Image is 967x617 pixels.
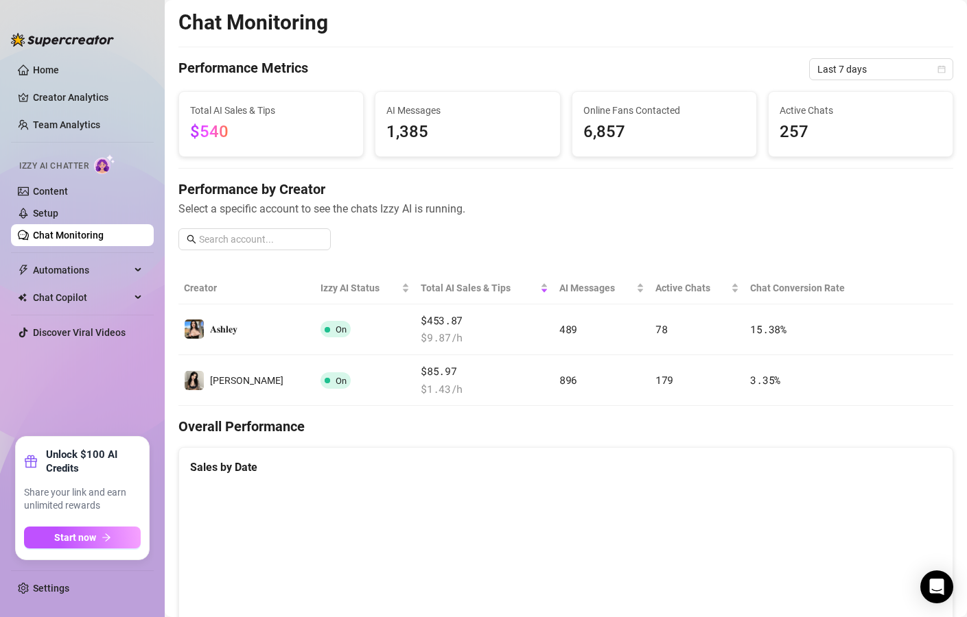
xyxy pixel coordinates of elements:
a: Chat Monitoring [33,230,104,241]
span: Izzy AI Status [321,280,399,295]
span: Active Chats [780,103,942,118]
a: Setup [33,208,58,219]
th: Chat Conversion Rate [745,272,876,304]
img: logo-BBDzfeDw.svg [11,33,114,47]
span: Share your link and earn unlimited rewards [24,486,141,513]
span: Chat Copilot [33,287,130,308]
div: Sales by Date [190,459,942,476]
span: On [336,376,347,386]
span: 6,857 [583,119,745,145]
span: gift [24,455,38,468]
th: Total AI Sales & Tips [415,272,554,304]
h4: Overall Performance [178,417,953,436]
img: Chat Copilot [18,293,27,302]
img: Ashley [185,371,204,390]
span: Total AI Sales & Tips [421,280,537,295]
img: 𝐀𝐬𝐡𝐥𝐞𝐲 [185,319,204,339]
a: Content [33,186,68,197]
span: 179 [655,373,673,387]
a: Creator Analytics [33,86,143,108]
span: 1,385 [386,119,548,145]
span: Select a specific account to see the chats Izzy AI is running. [178,200,953,217]
th: Creator [178,272,315,304]
span: 257 [780,119,942,145]
th: AI Messages [554,272,650,304]
a: Settings [33,583,69,594]
span: 3.35 % [750,373,780,387]
span: Automations [33,259,130,281]
a: Home [33,64,59,75]
span: Total AI Sales & Tips [190,103,352,118]
span: $540 [190,122,229,141]
input: Search account... [199,232,323,247]
span: $85.97 [421,363,548,380]
span: Active Chats [655,280,729,295]
img: AI Chatter [94,154,115,174]
span: search [187,234,196,244]
span: $453.87 [421,313,548,329]
div: Open Intercom Messenger [920,570,953,603]
span: arrow-right [102,533,111,542]
a: Discover Viral Videos [33,327,126,338]
span: 78 [655,322,667,336]
span: AI Messages [386,103,548,118]
a: Team Analytics [33,119,100,130]
span: Online Fans Contacted [583,103,745,118]
h4: Performance Metrics [178,58,308,80]
span: [PERSON_NAME] [210,375,283,386]
button: Start nowarrow-right [24,527,141,548]
span: Last 7 days [817,59,945,80]
span: calendar [937,65,946,73]
h2: Chat Monitoring [178,10,328,36]
span: Start now [54,532,96,543]
span: 𝐀𝐬𝐡𝐥𝐞𝐲 [210,324,237,335]
span: 896 [559,373,577,387]
span: $ 9.87 /h [421,330,548,346]
span: $ 1.43 /h [421,381,548,398]
span: 15.38 % [750,322,786,336]
span: On [336,324,347,335]
span: Izzy AI Chatter [19,160,89,173]
th: Izzy AI Status [315,272,415,304]
span: thunderbolt [18,265,29,276]
th: Active Chats [650,272,745,304]
span: AI Messages [559,280,633,295]
strong: Unlock $100 AI Credits [46,448,141,475]
h4: Performance by Creator [178,180,953,199]
span: 489 [559,322,577,336]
